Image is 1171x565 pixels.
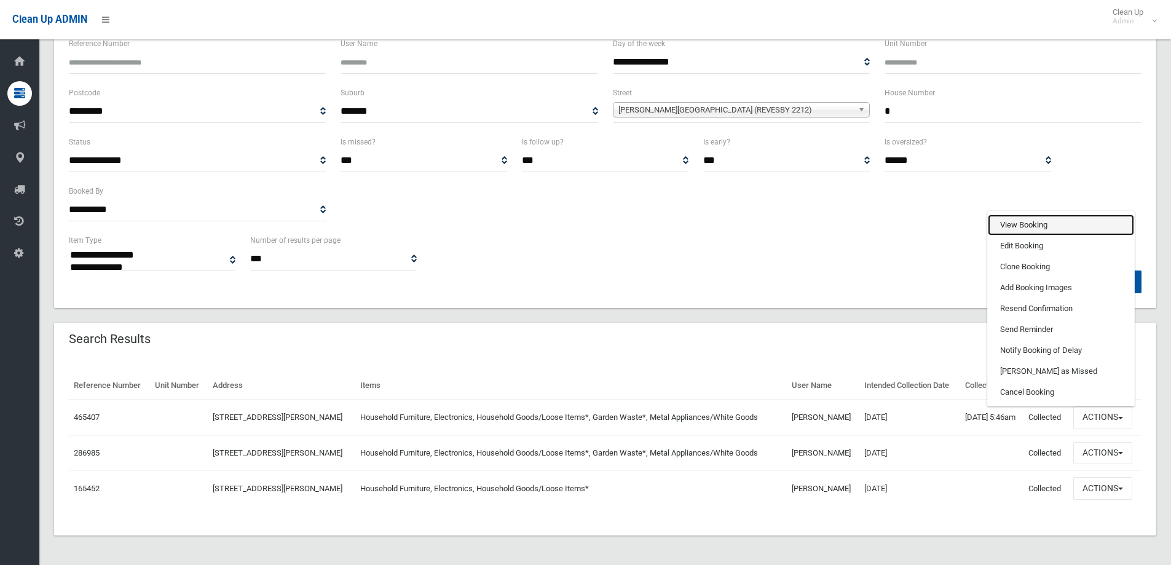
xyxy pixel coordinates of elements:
td: [DATE] 5:46am [960,400,1024,435]
label: Postcode [69,86,100,100]
label: Is missed? [341,135,376,149]
td: Household Furniture, Electronics, Household Goods/Loose Items* [355,471,787,506]
label: Suburb [341,86,365,100]
label: Unit Number [885,37,927,50]
label: Reference Number [69,37,130,50]
label: Item Type [69,234,101,247]
td: [PERSON_NAME] [787,400,860,435]
small: Admin [1113,17,1143,26]
label: House Number [885,86,935,100]
a: Edit Booking [988,235,1134,256]
a: [PERSON_NAME] as Missed [988,361,1134,382]
a: 465407 [74,413,100,422]
label: Number of results per page [250,234,341,247]
label: User Name [341,37,377,50]
span: Clean Up [1106,7,1156,26]
td: Household Furniture, Electronics, Household Goods/Loose Items*, Garden Waste*, Metal Appliances/W... [355,400,787,435]
a: Resend Confirmation [988,298,1134,319]
a: Notify Booking of Delay [988,340,1134,361]
th: Address [208,372,355,400]
th: Items [355,372,787,400]
a: [STREET_ADDRESS][PERSON_NAME] [213,448,342,457]
button: Actions [1073,406,1132,429]
button: Actions [1073,477,1132,500]
th: Collected At [960,372,1024,400]
a: Send Reminder [988,319,1134,340]
label: Is oversized? [885,135,927,149]
span: [PERSON_NAME][GEOGRAPHIC_DATA] (REVESBY 2212) [618,103,853,117]
td: Household Furniture, Electronics, Household Goods/Loose Items*, Garden Waste*, Metal Appliances/W... [355,435,787,471]
label: Street [613,86,632,100]
th: User Name [787,372,860,400]
th: Intended Collection Date [859,372,960,400]
label: Booked By [69,184,103,198]
th: Reference Number [69,372,150,400]
button: Actions [1073,442,1132,465]
td: [PERSON_NAME] [787,435,860,471]
a: [STREET_ADDRESS][PERSON_NAME] [213,413,342,422]
a: [STREET_ADDRESS][PERSON_NAME] [213,484,342,493]
td: Collected [1023,400,1068,435]
th: Unit Number [150,372,207,400]
label: Is follow up? [522,135,564,149]
header: Search Results [54,327,165,351]
td: Collected [1023,471,1068,506]
a: 286985 [74,448,100,457]
a: 165452 [74,484,100,493]
td: [PERSON_NAME] [787,471,860,506]
label: Is early? [703,135,730,149]
td: [DATE] [859,400,960,435]
a: Add Booking Images [988,277,1134,298]
td: [DATE] [859,435,960,471]
a: View Booking [988,215,1134,235]
span: Clean Up ADMIN [12,14,87,25]
label: Day of the week [613,37,665,50]
a: Clone Booking [988,256,1134,277]
td: [DATE] [859,471,960,506]
a: Cancel Booking [988,382,1134,403]
label: Status [69,135,90,149]
td: Collected [1023,435,1068,471]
